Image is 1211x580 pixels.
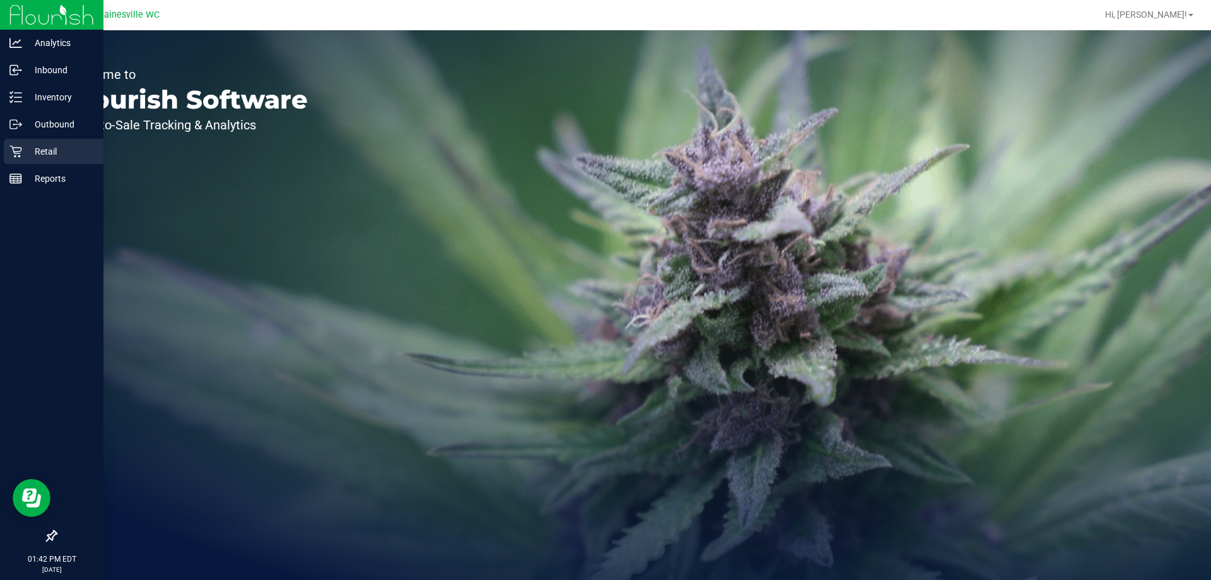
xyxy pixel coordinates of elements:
[9,172,22,185] inline-svg: Reports
[98,9,160,20] span: Gainesville WC
[6,565,98,574] p: [DATE]
[22,35,98,50] p: Analytics
[9,37,22,49] inline-svg: Analytics
[9,91,22,104] inline-svg: Inventory
[22,62,98,78] p: Inbound
[13,479,50,517] iframe: Resource center
[9,145,22,158] inline-svg: Retail
[1105,9,1187,20] span: Hi, [PERSON_NAME]!
[68,68,308,81] p: Welcome to
[68,119,308,131] p: Seed-to-Sale Tracking & Analytics
[68,87,308,112] p: Flourish Software
[6,553,98,565] p: 01:42 PM EDT
[22,90,98,105] p: Inventory
[9,64,22,76] inline-svg: Inbound
[22,117,98,132] p: Outbound
[22,144,98,159] p: Retail
[9,118,22,131] inline-svg: Outbound
[22,171,98,186] p: Reports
